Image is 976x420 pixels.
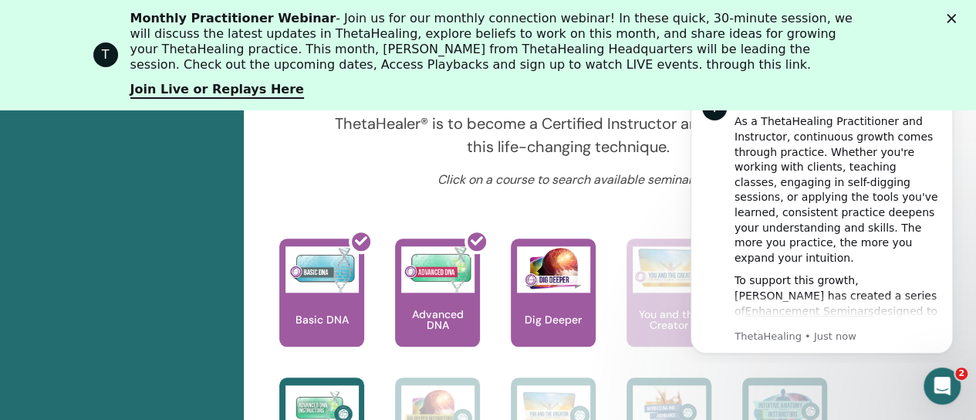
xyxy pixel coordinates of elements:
[67,262,274,276] p: Message from ThetaHealing, sent Just now
[130,11,859,73] div: - Join us for our monthly connection webinar! In these quick, 30-minute session, we will discuss ...
[947,14,962,23] div: Close
[395,309,480,330] p: Advanced DNA
[626,309,711,330] p: You and the Creator
[323,171,814,189] p: Click on a course to search available seminars
[130,11,336,25] b: Monthly Practitioner Webinar
[517,246,590,293] img: Dig Deeper
[518,314,588,325] p: Dig Deeper
[78,237,207,249] a: Enhancement Seminars
[626,239,711,378] a: You and the Creator You and the Creator
[395,239,480,378] a: Advanced DNA Advanced DNA
[401,246,474,293] img: Advanced DNA
[667,68,976,363] iframe: Intercom notifications message
[130,82,304,99] a: Join Live or Replays Here
[955,367,968,380] span: 2
[633,246,706,289] img: You and the Creator
[279,239,364,378] a: Basic DNA Basic DNA
[323,89,814,158] p: The best way to strengthen your skills and understanding as a ThetaHealer® is to become a Certifi...
[285,246,359,293] img: Basic DNA
[511,239,596,378] a: Dig Deeper Dig Deeper
[93,42,118,67] div: Profile image for ThetaHealing
[924,367,961,405] iframe: Intercom live chat
[67,205,274,372] div: To support this growth, [PERSON_NAME] has created a series of designed to help you refine your kn...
